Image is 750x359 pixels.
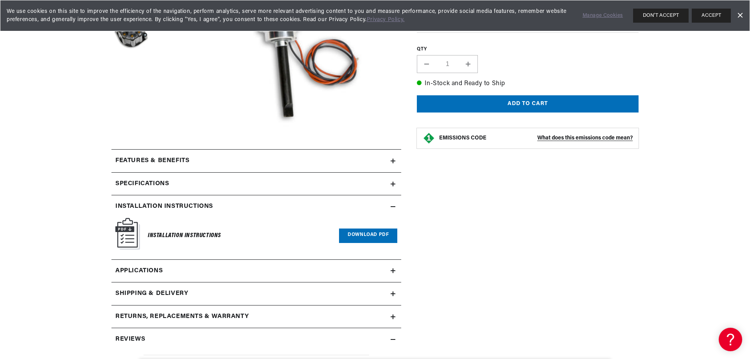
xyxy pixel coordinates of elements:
strong: What does this emissions code mean? [537,136,633,141]
summary: Shipping & Delivery [111,282,401,305]
a: Applications [111,260,401,283]
h2: Specifications [115,179,169,189]
h2: Reviews [115,334,145,345]
summary: Installation instructions [111,195,401,218]
label: QTY [417,46,639,53]
summary: Specifications [111,173,401,195]
span: We use cookies on this site to improve the efficiency of the navigation, perform analytics, serve... [7,7,572,24]
button: EMISSIONS CODEWhat does this emissions code mean? [439,135,633,142]
button: Add to cart [417,95,639,113]
summary: Features & Benefits [111,150,401,172]
img: Emissions code [423,132,435,145]
img: Instruction Manual [115,218,140,250]
h2: Installation instructions [115,202,213,212]
p: In-Stock and Ready to Ship [417,79,639,89]
button: ACCEPT [692,9,731,23]
a: Manage Cookies [583,12,623,20]
summary: Reviews [111,328,401,351]
a: Dismiss Banner [734,10,746,21]
strong: EMISSIONS CODE [439,136,486,141]
h2: Features & Benefits [115,156,189,166]
button: Load image 4 in gallery view [111,12,151,51]
h2: Returns, Replacements & Warranty [115,312,249,322]
span: Applications [115,266,163,276]
a: Privacy Policy. [367,17,405,23]
h6: Installation Instructions [148,230,221,241]
a: Download PDF [339,229,397,243]
h2: Shipping & Delivery [115,289,188,299]
button: DON'T ACCEPT [633,9,689,23]
summary: Returns, Replacements & Warranty [111,305,401,328]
